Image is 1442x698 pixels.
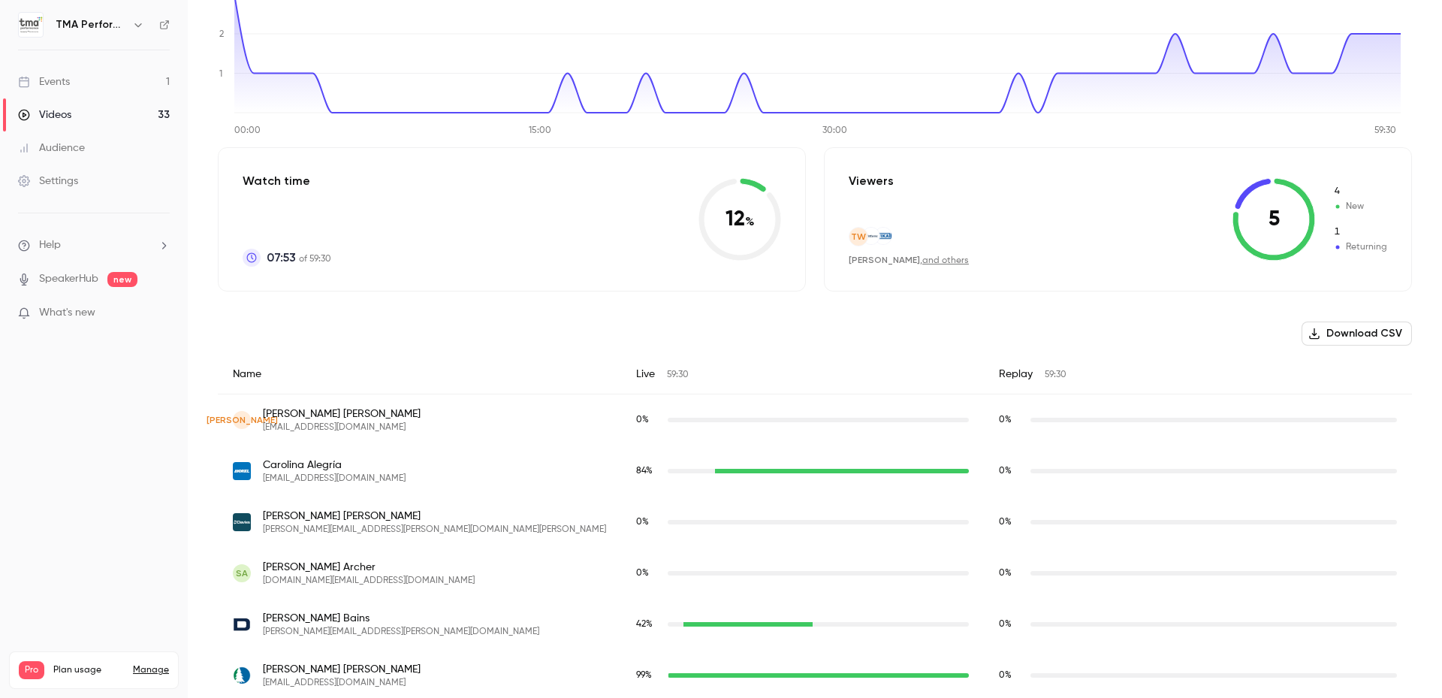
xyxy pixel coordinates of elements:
span: Replay watch time [999,567,1023,580]
span: 0 % [999,415,1012,425]
span: Live watch time [636,413,660,427]
div: jadams@cfgo.com [218,394,1412,446]
div: Settings [18,174,78,189]
span: new [107,272,137,287]
span: [DOMAIN_NAME][EMAIL_ADDRESS][DOMAIN_NAME] [263,575,475,587]
div: ravneet.bains@dslinc.com [218,599,1412,650]
div: sarah.andersen@us.davies-group.com [218,497,1412,548]
span: What's new [39,305,95,321]
span: [PERSON_NAME] Bains [263,611,539,626]
span: 0 % [999,620,1012,629]
span: 59:30 [667,370,689,379]
span: New [1333,185,1387,198]
span: 0 % [999,569,1012,578]
tspan: 00:00 [234,126,261,135]
p: Watch time [243,172,331,190]
span: Live watch time [636,567,660,580]
p: Viewers [849,172,894,190]
iframe: Noticeable Trigger [152,307,170,320]
img: us.davies-group.com [233,513,251,531]
tspan: 59:30 [1374,126,1396,135]
div: Replay [984,355,1412,394]
span: 99 % [636,671,652,680]
span: 0 % [999,518,1012,527]
span: Replay watch time [999,618,1023,631]
tspan: 1 [219,70,222,79]
h6: TMA Performance (formerly DecisionWise) [56,17,126,32]
li: help-dropdown-opener [18,237,170,253]
img: andritz.com [233,462,251,480]
span: Live watch time [636,618,660,631]
tspan: 2 [219,30,224,39]
img: dslinc.com [233,615,251,633]
span: 0 % [999,467,1012,476]
span: 84 % [636,467,653,476]
span: New [1333,200,1387,213]
img: wika.com [875,228,891,244]
span: TW [851,230,866,243]
span: Replay watch time [999,515,1023,529]
span: 0 % [999,671,1012,680]
span: [EMAIL_ADDRESS][DOMAIN_NAME] [263,422,421,434]
span: [PERSON_NAME] Archer [263,560,475,575]
div: carolina.alegria@andritz.com [218,446,1412,497]
tspan: 30:00 [822,126,847,135]
div: Name [218,355,621,394]
a: SpeakerHub [39,271,98,287]
div: Audience [18,141,85,156]
div: Live [621,355,984,394]
span: [EMAIL_ADDRESS][DOMAIN_NAME] [263,473,406,485]
tspan: 15:00 [529,126,551,135]
button: Download CSV [1302,322,1412,346]
span: [PERSON_NAME] [207,413,278,427]
span: Replay watch time [999,464,1023,478]
span: Replay watch time [999,669,1023,682]
span: [PERSON_NAME][EMAIL_ADDRESS][PERSON_NAME][DOMAIN_NAME][PERSON_NAME] [263,524,606,536]
span: 07:53 [267,249,296,267]
div: , [849,254,969,267]
span: 42 % [636,620,653,629]
span: [PERSON_NAME] [PERSON_NAME] [263,662,421,677]
span: [EMAIL_ADDRESS][DOMAIN_NAME] [263,677,421,689]
span: Replay watch time [999,413,1023,427]
a: and others [922,256,969,265]
span: 0 % [636,569,649,578]
span: 0 % [636,415,649,425]
span: Help [39,237,61,253]
span: [PERSON_NAME] [PERSON_NAME] [263,509,606,524]
span: 0 % [636,518,649,527]
span: Returning [1333,225,1387,239]
span: Plan usage [53,664,124,676]
span: [PERSON_NAME] [PERSON_NAME] [263,406,421,422]
span: 59:30 [1045,370,1066,379]
span: SA [236,567,248,580]
span: Carolina Alegría [263,458,406,473]
div: Videos [18,107,71,122]
p: of 59:30 [267,249,331,267]
img: bitfarms.com [863,228,879,244]
span: Live watch time [636,464,660,478]
div: sarcher.sg@gmail.com [218,548,1412,599]
span: [PERSON_NAME] [849,255,920,265]
img: TMA Performance (formerly DecisionWise) [19,13,43,37]
a: Manage [133,664,169,676]
img: skowhegansavings.com [233,666,251,684]
span: Pro [19,661,44,679]
span: Returning [1333,240,1387,254]
span: [PERSON_NAME][EMAIL_ADDRESS][PERSON_NAME][DOMAIN_NAME] [263,626,539,638]
span: Live watch time [636,515,660,529]
span: Live watch time [636,669,660,682]
div: Events [18,74,70,89]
